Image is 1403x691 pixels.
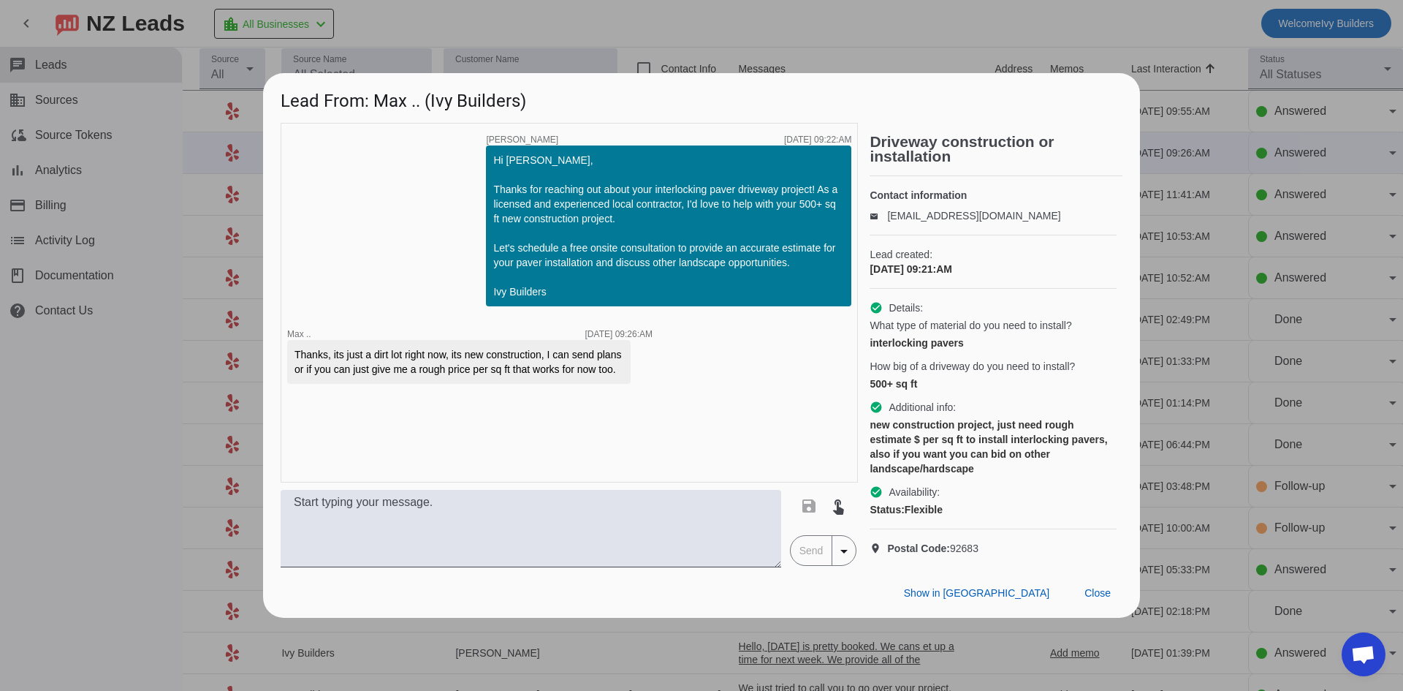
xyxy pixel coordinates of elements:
div: 500+ sq ft [870,377,1117,391]
div: Hi [PERSON_NAME], Thanks for reaching out about your interlocking paver driveway project! As a li... [493,153,844,299]
span: 92683 [887,541,978,556]
a: [EMAIL_ADDRESS][DOMAIN_NAME] [887,210,1060,222]
mat-icon: email [870,212,887,219]
div: new construction project, just need rough estimate $ per sq ft to install interlocking pavers, al... [870,418,1117,476]
h2: Driveway construction or installation [870,135,1122,164]
mat-icon: check_circle [870,486,883,499]
span: Additional info: [889,400,956,415]
div: [DATE] 09:26:AM [585,330,653,339]
span: [PERSON_NAME] [486,135,558,144]
span: Close [1084,587,1111,599]
span: What type of material do you need to install? [870,318,1071,333]
strong: Postal Code: [887,543,950,554]
div: [DATE] 09:22:AM [784,135,851,144]
mat-icon: check_circle [870,301,883,314]
span: How big of a driveway do you need to install? [870,359,1075,374]
div: Thanks, its just a dirt lot right now, its new construction, I can send plans or if you can just ... [294,347,623,377]
div: Flexible [870,502,1117,517]
mat-icon: check_circle [870,401,883,414]
button: Close [1073,580,1122,606]
mat-icon: location_on [870,543,887,554]
div: Open chat [1342,633,1385,676]
h1: Lead From: Max .. (Ivy Builders) [263,73,1140,122]
button: Show in [GEOGRAPHIC_DATA] [892,580,1061,606]
span: Availability: [889,485,940,499]
h4: Contact information [870,188,1117,203]
div: [DATE] 09:21:AM [870,262,1117,276]
mat-icon: touch_app [829,497,847,515]
span: Max .. [287,329,311,339]
span: Lead created: [870,247,1117,262]
span: Details: [889,301,923,315]
span: Show in [GEOGRAPHIC_DATA] [904,587,1049,599]
div: interlocking pavers [870,336,1117,350]
mat-icon: arrow_drop_down [835,543,853,560]
strong: Status: [870,504,904,516]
